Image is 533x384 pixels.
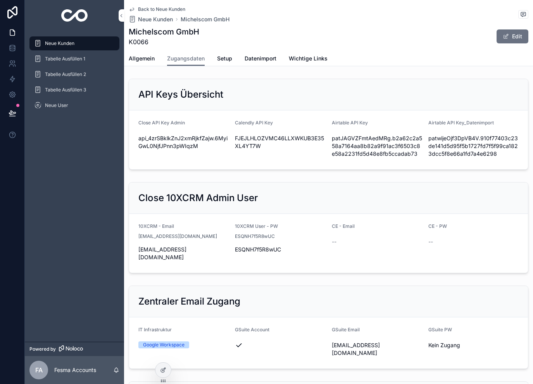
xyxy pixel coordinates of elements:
span: K0066 [129,37,199,46]
a: Powered by [25,342,124,356]
span: FA [35,365,43,375]
h2: API Keys Übersicht [138,88,223,101]
span: patwijeOjf3DpVB4V.910f77403c23de141d5d95f5b1727fd7f5f99ca1823dcc5f8e66a1fd7a4e6298 [428,134,519,158]
span: Back to Neue Kunden [138,6,185,12]
span: Tabelle Ausfüllen 3 [45,87,86,93]
a: Tabelle Ausfüllen 1 [29,52,119,66]
a: Datenimport [245,52,276,67]
span: Datenimport [245,55,276,62]
span: ESQNH7f5R8wUC [235,233,275,239]
span: Calendly API Key [235,120,273,126]
span: -- [332,238,336,246]
span: Neue Kunden [138,15,173,23]
span: Wichtige Links [289,55,328,62]
span: CE - PW [428,223,447,229]
span: Tabelle Ausfüllen 2 [45,71,86,77]
span: Airtable API Key [332,120,368,126]
span: api_4zrSBklkZnJ2xmRjkfZajw.6MyiGwL0NjfJPnn3pWIqzM [138,134,229,150]
span: Neue Kunden [45,40,74,46]
div: Google Workspace [143,341,185,348]
a: Neue Kunden [129,15,173,23]
span: Close API Key Admin [138,120,185,126]
span: 10XCRM User - PW [235,223,278,229]
span: Airtable API Key_Datenimport [428,120,494,126]
span: Powered by [29,346,56,352]
span: Setup [217,55,232,62]
span: Allgemein [129,55,155,62]
span: IT Infrastruktur [138,327,172,332]
button: Edit [497,29,528,43]
p: Fesma Accounts [54,366,96,374]
span: GSuite Account [235,327,269,332]
a: Wichtige Links [289,52,328,67]
span: ESQNH7f5R8wUC [235,246,325,253]
a: Allgemein [129,52,155,67]
a: Tabelle Ausfüllen 2 [29,67,119,81]
span: FJEJLHLOZVMC46LLXWKUB3E35XL4YT7W [235,134,325,150]
a: Michelscom GmbH [181,15,229,23]
span: GSuite PW [428,327,452,332]
img: App logo [61,9,88,22]
a: Neue User [29,98,119,112]
span: [EMAIL_ADDRESS][DOMAIN_NAME] [138,246,229,261]
h1: Michelscom GmbH [129,26,199,37]
a: Back to Neue Kunden [129,6,185,12]
span: patJAGVZFmtAedMRg.b2a62c2a558a7164aa8b82a9f91ac3f6503c8e58a2231fd5d48e8fb5ccadab73 [332,134,422,158]
a: Tabelle Ausfüllen 3 [29,83,119,97]
h2: Zentraler Email Zugang [138,295,240,308]
a: Setup [217,52,232,67]
span: Kein Zugang [428,341,519,349]
div: scrollable content [25,31,124,122]
span: CE - Email [332,223,355,229]
span: -- [428,238,433,246]
span: 10XCRM - Email [138,223,174,229]
span: Zugangsdaten [167,55,205,62]
span: [EMAIL_ADDRESS][DOMAIN_NAME] [138,233,217,239]
h2: Close 10XCRM Admin User [138,192,258,204]
span: GSuite Email [332,327,360,332]
span: [EMAIL_ADDRESS][DOMAIN_NAME] [332,341,422,357]
span: Neue User [45,102,68,108]
span: Tabelle Ausfüllen 1 [45,56,85,62]
a: Neue Kunden [29,36,119,50]
a: Zugangsdaten [167,52,205,66]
